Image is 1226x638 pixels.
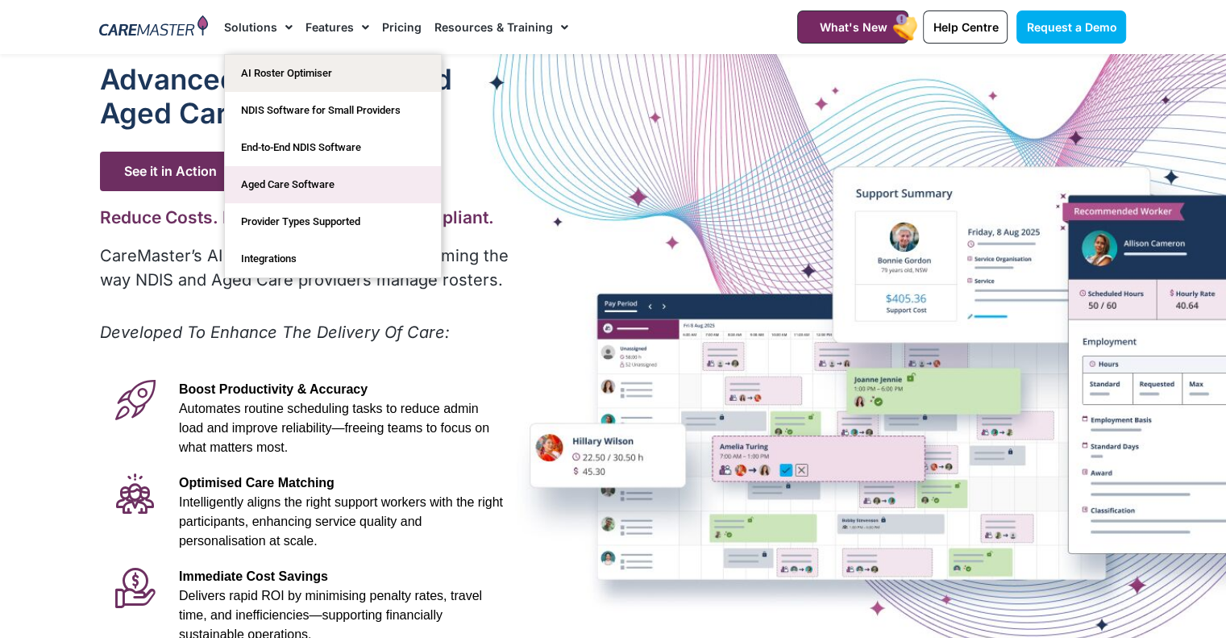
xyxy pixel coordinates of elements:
a: End-to-End NDIS Software [225,129,441,166]
a: Aged Care Software [225,166,441,203]
a: What's New [797,10,908,44]
span: Immediate Cost Savings [179,569,328,583]
a: Request a Demo [1016,10,1126,44]
span: Request a Demo [1026,20,1116,34]
a: NDIS Software for Small Providers [225,92,441,129]
a: Provider Types Supported [225,203,441,240]
a: Integrations [225,240,441,277]
em: Developed To Enhance The Delivery Of Care: [100,323,450,342]
a: Help Centre [923,10,1008,44]
img: CareMaster Logo [99,15,208,40]
span: Boost Productivity & Accuracy [179,382,368,396]
h1: Advanced Al for NDIS and Aged Care Rostering [100,62,512,130]
p: CareMaster’s AI Roster Optimiser is transforming the way NDIS and Aged Care providers manage rost... [100,244,512,292]
span: Automates routine scheduling tasks to reduce admin load and improve reliability—freeing teams to ... [179,402,489,454]
span: Intelligently aligns the right support workers with the right participants, enhancing service qua... [179,495,503,548]
span: What's New [819,20,887,34]
span: Optimised Care Matching [179,476,335,490]
span: Help Centre [933,20,998,34]
ul: Solutions [224,54,442,278]
span: See it in Action [100,152,267,191]
a: AI Roster Optimiser [225,55,441,92]
h2: Reduce Costs. Boost Efficiency. Stay Compliant. [100,207,512,227]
